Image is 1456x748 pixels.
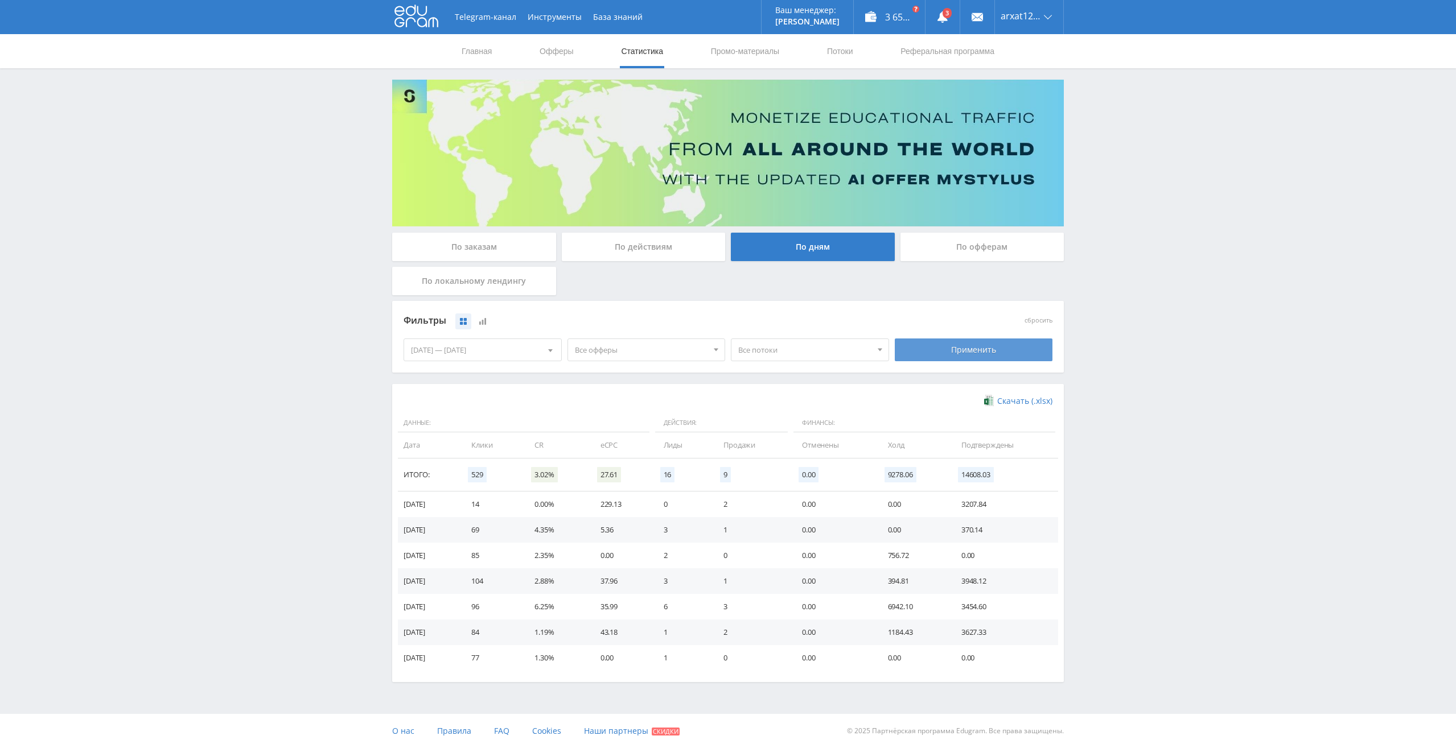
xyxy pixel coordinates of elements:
[877,543,950,568] td: 756.72
[775,6,840,15] p: Ваш менеджер:
[877,491,950,517] td: 0.00
[392,233,556,261] div: По заказам
[712,543,791,568] td: 0
[997,396,1052,406] span: Скачать (.xlsx)
[584,714,680,748] a: Наши партнеры Скидки
[652,517,712,543] td: 3
[950,491,1058,517] td: 3207.84
[712,594,791,619] td: 3
[712,491,791,517] td: 2
[597,467,621,482] span: 27.61
[398,594,460,619] td: [DATE]
[494,714,509,748] a: FAQ
[575,339,708,361] span: Все офферы
[460,432,523,458] td: Клики
[589,568,652,594] td: 37.96
[791,594,877,619] td: 0.00
[900,233,1064,261] div: По офферам
[877,517,950,543] td: 0.00
[398,414,649,433] span: Данные:
[958,467,994,482] span: 14608.03
[877,568,950,594] td: 394.81
[791,619,877,645] td: 0.00
[392,725,414,736] span: О нас
[460,517,523,543] td: 69
[532,725,561,736] span: Cookies
[584,725,648,736] span: Наши партнеры
[589,645,652,671] td: 0.00
[731,233,895,261] div: По дням
[720,467,731,482] span: 9
[712,517,791,543] td: 1
[398,619,460,645] td: [DATE]
[392,267,556,295] div: По локальному лендингу
[826,34,854,68] a: Потоки
[791,517,877,543] td: 0.00
[468,467,487,482] span: 529
[532,714,561,748] a: Cookies
[523,517,589,543] td: 4.35%
[562,233,726,261] div: По действиям
[899,34,996,68] a: Реферальная программа
[437,714,471,748] a: Правила
[950,568,1058,594] td: 3948.12
[655,414,788,433] span: Действия:
[1001,11,1040,20] span: arxat1268
[652,619,712,645] td: 1
[734,714,1064,748] div: © 2025 Партнёрская программа Edugram. Все права защищены.
[950,594,1058,619] td: 3454.60
[523,619,589,645] td: 1.19%
[791,543,877,568] td: 0.00
[1025,317,1052,324] button: сбросить
[523,594,589,619] td: 6.25%
[712,645,791,671] td: 0
[950,432,1058,458] td: Подтверждены
[460,619,523,645] td: 84
[877,619,950,645] td: 1184.43
[398,458,460,491] td: Итого:
[652,491,712,517] td: 0
[398,517,460,543] td: [DATE]
[652,594,712,619] td: 6
[877,432,950,458] td: Холд
[950,619,1058,645] td: 3627.33
[791,568,877,594] td: 0.00
[494,725,509,736] span: FAQ
[589,491,652,517] td: 229.13
[398,432,460,458] td: Дата
[950,645,1058,671] td: 0.00
[950,543,1058,568] td: 0.00
[398,491,460,517] td: [DATE]
[877,594,950,619] td: 6942.10
[460,491,523,517] td: 14
[775,17,840,26] p: [PERSON_NAME]
[984,395,994,406] img: xlsx
[712,619,791,645] td: 2
[460,543,523,568] td: 85
[589,432,652,458] td: eCPC
[950,517,1058,543] td: 370.14
[791,432,877,458] td: Отменены
[398,568,460,594] td: [DATE]
[460,645,523,671] td: 77
[404,339,561,361] div: [DATE] — [DATE]
[404,312,889,329] div: Фильтры
[799,467,819,482] span: 0.00
[523,491,589,517] td: 0.00%
[460,594,523,619] td: 96
[738,339,871,361] span: Все потоки
[392,80,1064,226] img: Banner
[877,645,950,671] td: 0.00
[437,725,471,736] span: Правила
[460,34,493,68] a: Главная
[710,34,780,68] a: Промо-материалы
[791,645,877,671] td: 0.00
[398,645,460,671] td: [DATE]
[652,645,712,671] td: 1
[523,568,589,594] td: 2.88%
[791,491,877,517] td: 0.00
[885,467,916,482] span: 9278.06
[984,395,1052,407] a: Скачать (.xlsx)
[531,467,557,482] span: 3.02%
[660,467,675,482] span: 16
